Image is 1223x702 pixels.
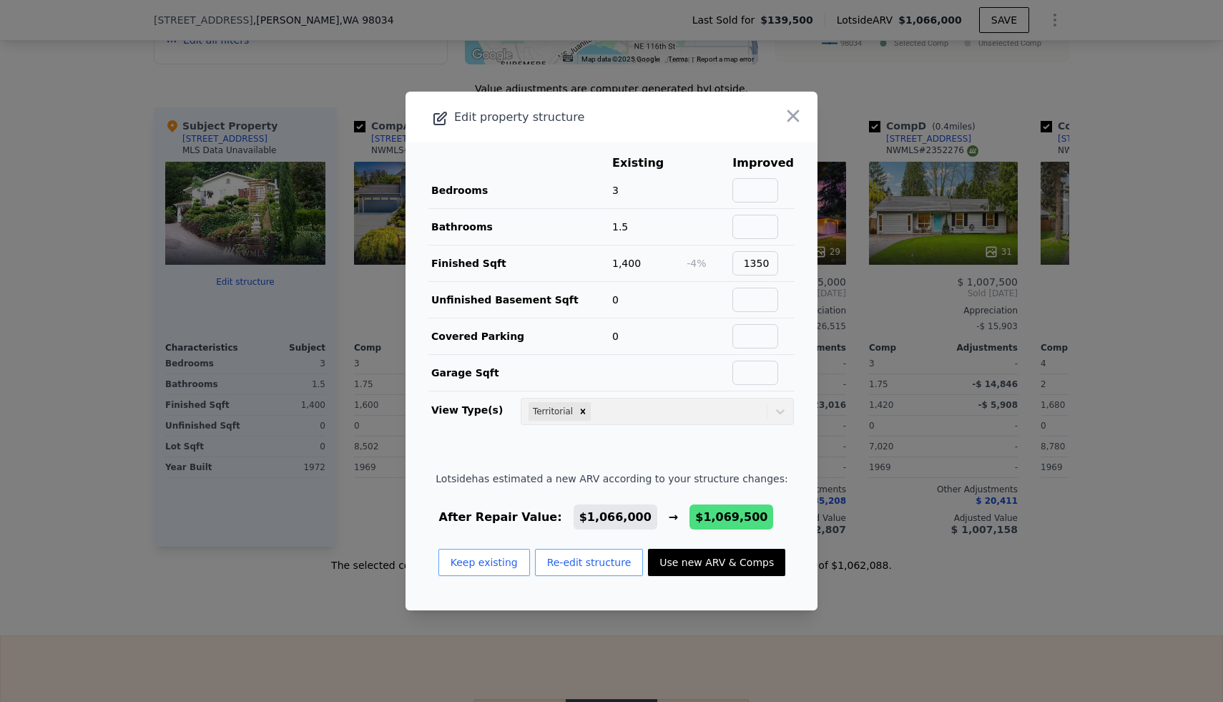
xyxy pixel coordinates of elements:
td: Bathrooms [428,209,611,245]
button: Re-edit structure [535,549,644,576]
span: Lotside has estimated a new ARV according to your structure changes: [436,472,787,486]
th: Improved [732,154,795,172]
div: Edit property structure [406,107,735,127]
span: -4% [687,258,706,269]
div: After Repair Value: → [436,509,787,526]
th: Existing [611,154,686,172]
td: Finished Sqft [428,245,611,282]
span: $1,069,500 [695,510,767,524]
td: View Type(s) [428,391,520,426]
span: 3 [612,185,619,196]
td: Unfinished Basement Sqft [428,282,611,318]
span: 1,400 [612,258,641,269]
span: 0 [612,294,619,306]
span: $1,066,000 [579,510,652,524]
span: 0 [612,331,619,342]
td: Covered Parking [428,318,611,355]
td: Garage Sqft [428,355,611,391]
button: Keep existing [438,549,530,576]
span: 1.5 [612,221,628,233]
button: Use new ARV & Comps [648,549,785,576]
td: Bedrooms [428,172,611,209]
